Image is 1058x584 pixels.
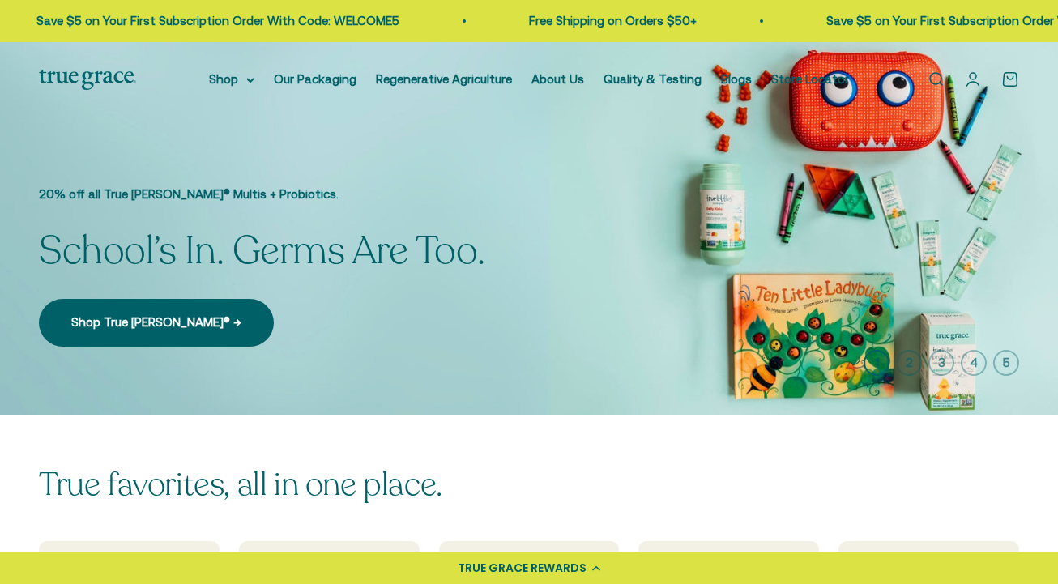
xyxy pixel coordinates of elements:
a: Our Packaging [274,72,356,86]
a: Store Locator [771,72,849,86]
p: 20% off all True [PERSON_NAME]® Multis + Probiotics. [39,185,484,204]
summary: Shop [209,70,254,89]
button: 5 [993,350,1019,376]
a: Free Shipping on Orders $50+ [506,14,674,28]
a: Shop True [PERSON_NAME]® → [39,299,274,346]
a: About Us [531,72,584,86]
div: TRUE GRACE REWARDS [458,560,587,577]
split-lines: True favorites, all in one place. [39,463,442,506]
p: Save $5 on Your First Subscription Order With Code: WELCOME5 [14,11,377,31]
a: Blogs [721,72,752,86]
a: Regenerative Agriculture [376,72,512,86]
a: Quality & Testing [604,72,702,86]
button: 4 [961,350,987,376]
button: 1 [864,350,889,376]
button: 3 [928,350,954,376]
split-lines: School’s In. Germs Are Too. [39,224,484,277]
button: 2 [896,350,922,376]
